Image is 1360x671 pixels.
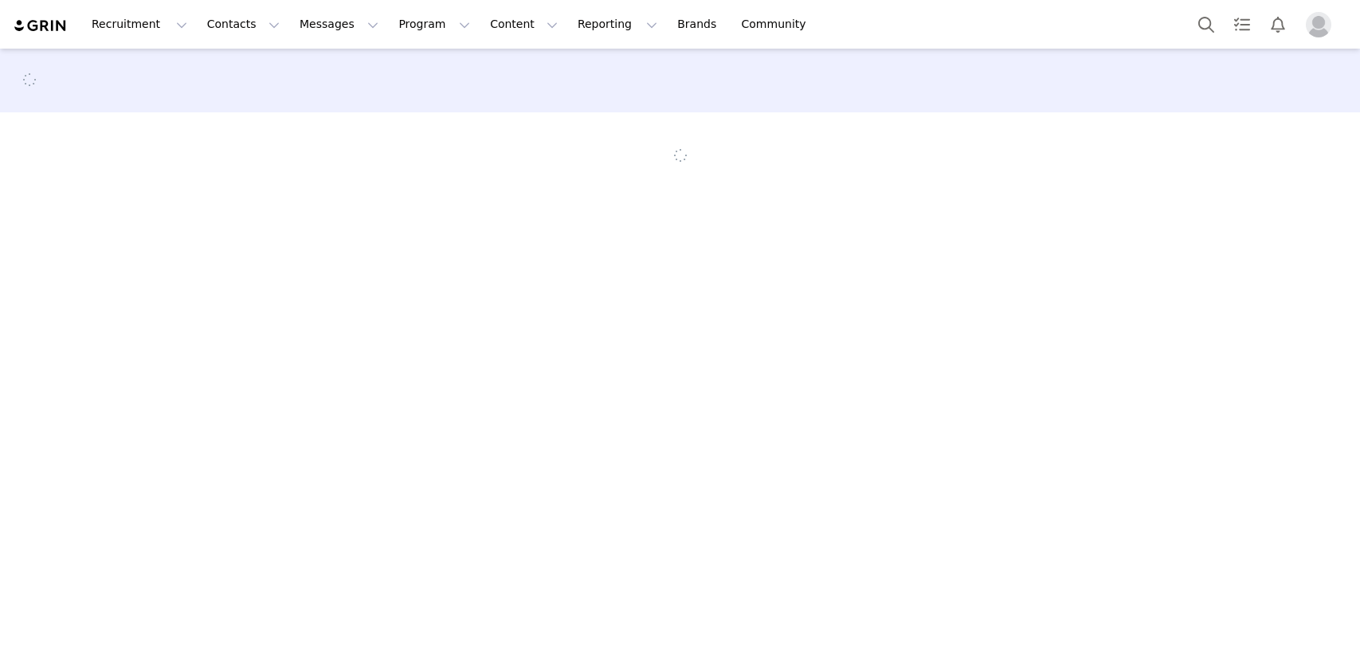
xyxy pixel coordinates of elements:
[732,6,823,42] a: Community
[568,6,667,42] button: Reporting
[389,6,480,42] button: Program
[82,6,197,42] button: Recruitment
[1225,6,1260,42] a: Tasks
[290,6,388,42] button: Messages
[1260,6,1295,42] button: Notifications
[480,6,567,42] button: Content
[1296,12,1347,37] button: Profile
[1306,12,1331,37] img: placeholder-profile.jpg
[13,18,69,33] img: grin logo
[668,6,731,42] a: Brands
[1189,6,1224,42] button: Search
[198,6,289,42] button: Contacts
